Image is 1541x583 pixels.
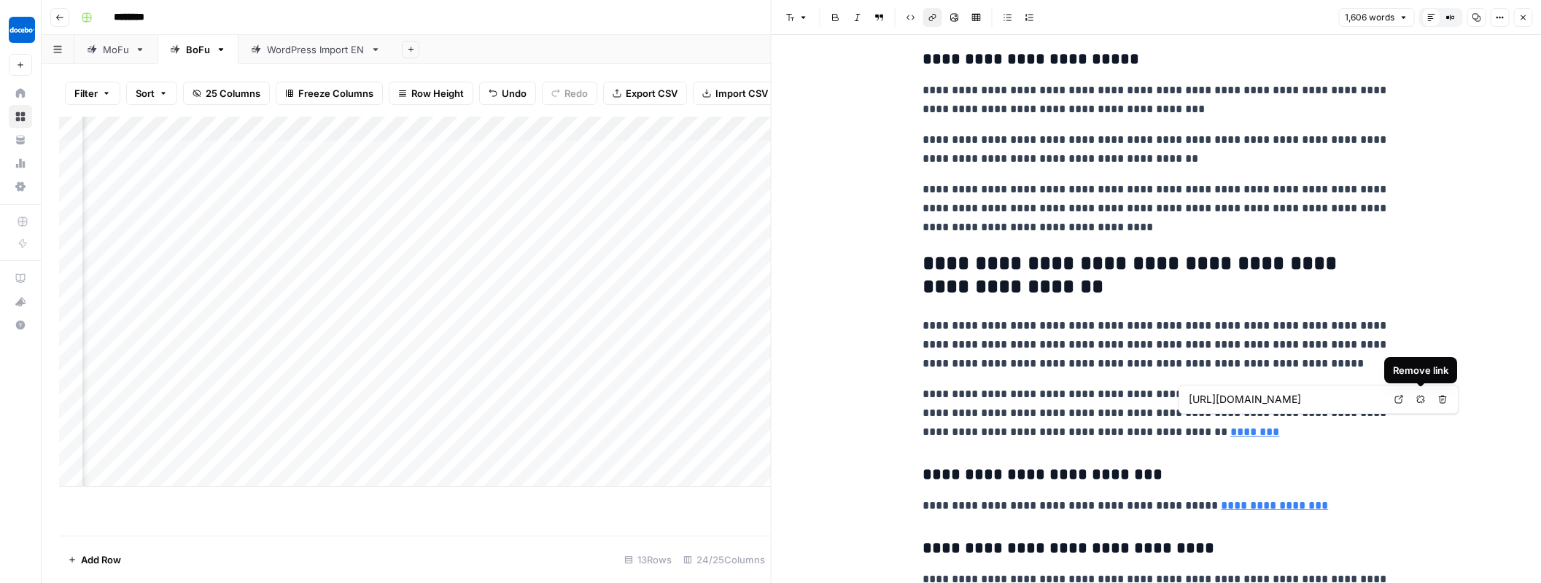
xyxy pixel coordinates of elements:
a: BoFu [158,35,238,64]
button: Add Row [59,548,130,571]
span: Add Row [81,552,121,567]
span: Filter [74,86,98,101]
a: WordPress Import EN [238,35,393,64]
span: Undo [502,86,527,101]
button: Import CSV [693,82,777,105]
a: Home [9,82,32,105]
div: BoFu [186,42,210,57]
button: 1,606 words [1338,8,1414,27]
button: Sort [126,82,177,105]
button: Undo [479,82,536,105]
a: Settings [9,175,32,198]
button: Help + Support [9,313,32,337]
span: Import CSV [715,86,768,101]
span: Sort [136,86,155,101]
a: Usage [9,152,32,175]
button: Redo [542,82,597,105]
span: Freeze Columns [298,86,373,101]
button: Freeze Columns [276,82,383,105]
div: What's new? [9,291,31,313]
button: Filter [65,82,120,105]
a: Your Data [9,128,32,152]
span: Redo [564,86,588,101]
span: Row Height [411,86,464,101]
span: 1,606 words [1345,11,1394,24]
span: 25 Columns [206,86,260,101]
a: AirOps Academy [9,267,32,290]
div: 13 Rows [618,548,678,571]
a: MoFu [74,35,158,64]
img: Docebo Logo [9,17,35,43]
button: What's new? [9,290,32,313]
div: MoFu [103,42,129,57]
a: Browse [9,105,32,128]
button: Row Height [389,82,473,105]
div: WordPress Import EN [267,42,365,57]
button: 25 Columns [183,82,270,105]
button: Workspace: Docebo [9,12,32,48]
button: Export CSV [603,82,687,105]
div: 24/25 Columns [678,548,771,571]
div: Remove link [1393,363,1448,377]
span: Export CSV [626,86,678,101]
